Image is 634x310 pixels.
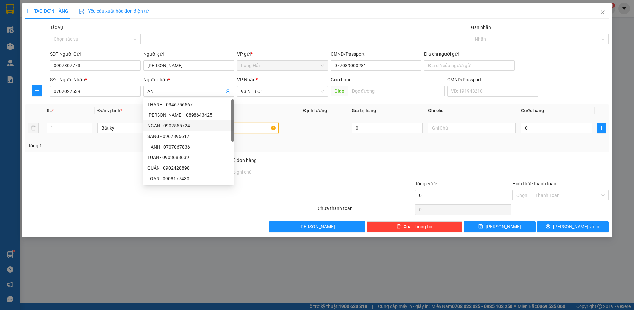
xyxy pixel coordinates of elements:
[331,50,421,58] div: CMND/Passport
[97,108,122,113] span: Đơn vị tính
[143,131,234,142] div: SANG - 0967896617
[299,223,335,230] span: [PERSON_NAME]
[25,8,68,14] span: TẠO ĐƠN HÀNG
[396,224,401,229] span: delete
[143,142,234,152] div: HẠNH - 0707067836
[600,10,605,15] span: close
[143,50,234,58] div: Người gửi
[220,158,257,163] label: Ghi chú đơn hàng
[6,22,58,31] div: 0917725998
[478,224,483,229] span: save
[143,152,234,163] div: TUẤN - 0903688639
[225,89,230,94] span: user-add
[486,223,521,230] span: [PERSON_NAME]
[546,224,550,229] span: printer
[28,123,39,133] button: delete
[303,108,327,113] span: Định lượng
[101,123,181,133] span: Bất kỳ
[50,76,141,83] div: SĐT Người Nhận
[63,6,79,13] span: Nhận:
[143,76,234,83] div: Người nhận
[63,29,109,39] div: 0382181018
[220,167,316,177] input: Ghi chú đơn hàng
[317,205,414,216] div: Chưa thanh toán
[241,86,324,96] span: 93 NTB Q1
[464,221,535,232] button: save[PERSON_NAME]
[143,163,234,173] div: QUÂN - 0902428898
[147,101,230,108] div: THANH - 0346756567
[6,6,58,14] div: Long Hải
[424,60,515,71] input: Địa chỉ của người gửi
[404,223,432,230] span: Xóa Thông tin
[269,221,365,232] button: [PERSON_NAME]
[521,108,544,113] span: Cước hàng
[6,31,58,47] div: 38/15 P [PERSON_NAME]
[553,223,599,230] span: [PERSON_NAME] và In
[63,22,109,29] div: TRINH
[79,8,149,14] span: Yêu cầu xuất hóa đơn điện tử
[367,221,463,232] button: deleteXóa Thông tin
[598,125,606,131] span: plus
[352,123,423,133] input: 0
[424,50,515,58] div: Địa chỉ người gửi
[143,120,234,131] div: NGAN - 0902555724
[241,61,324,70] span: Long Hải
[593,3,612,22] button: Close
[147,111,230,119] div: [PERSON_NAME] - 0898643425
[6,6,16,13] span: Gửi:
[447,76,538,83] div: CMND/Passport
[50,50,141,58] div: SĐT Người Gửi
[471,25,491,30] label: Gán nhãn
[191,123,278,133] input: VD: Bàn, Ghế
[147,154,230,161] div: TUẤN - 0903688639
[79,9,84,14] img: icon
[331,77,352,82] span: Giao hàng
[147,175,230,182] div: LOAN - 0908177430
[47,108,52,113] span: SL
[63,6,109,22] div: 93 NTB Q1
[32,88,42,93] span: plus
[28,142,245,149] div: Tổng: 1
[6,14,58,22] div: VAN
[237,50,328,58] div: VP gửi
[415,181,437,186] span: Tổng cước
[147,143,230,151] div: HẠNH - 0707067836
[237,77,256,82] span: VP Nhận
[143,99,234,110] div: THANH - 0346756567
[537,221,609,232] button: printer[PERSON_NAME] và In
[348,86,445,96] input: Dọc đường
[331,86,348,96] span: Giao
[147,164,230,172] div: QUÂN - 0902428898
[143,173,234,184] div: LOAN - 0908177430
[147,122,230,129] div: NGAN - 0902555724
[32,85,42,96] button: plus
[352,108,376,113] span: Giá trị hàng
[425,104,518,117] th: Ghi chú
[25,9,30,13] span: plus
[143,110,234,120] div: NGOÃN - 0898643425
[512,181,556,186] label: Hình thức thanh toán
[147,133,230,140] div: SANG - 0967896617
[428,123,516,133] input: Ghi Chú
[50,25,63,30] label: Tác vụ
[597,123,606,133] button: plus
